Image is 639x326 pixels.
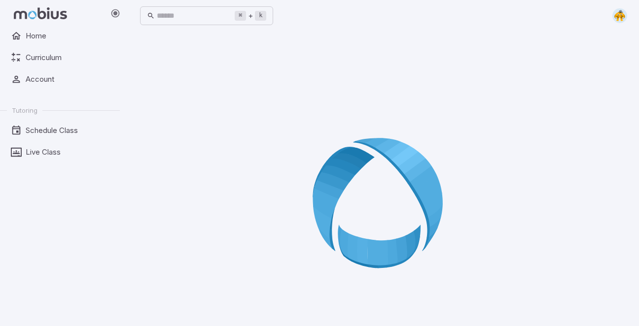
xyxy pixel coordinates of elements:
[26,31,113,41] span: Home
[12,106,37,115] span: Tutoring
[235,10,266,22] div: +
[26,52,113,63] span: Curriculum
[26,147,113,158] span: Live Class
[235,11,246,21] kbd: ⌘
[26,74,113,85] span: Account
[612,8,627,23] img: semi-circle.svg
[255,11,266,21] kbd: k
[26,125,113,136] span: Schedule Class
